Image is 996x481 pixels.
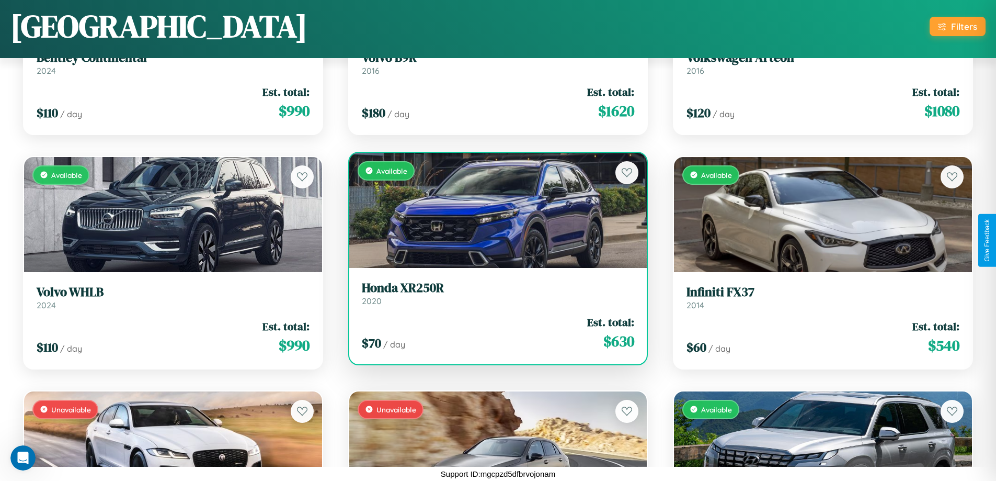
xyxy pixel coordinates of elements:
[362,296,382,306] span: 2020
[51,171,82,180] span: Available
[376,166,407,175] span: Available
[279,100,310,121] span: $ 990
[262,319,310,334] span: Est. total:
[279,335,310,356] span: $ 990
[10,5,307,48] h1: [GEOGRAPHIC_DATA]
[362,50,635,65] h3: Volvo B9R
[912,319,959,334] span: Est. total:
[37,285,310,300] h3: Volvo WHLB
[37,104,58,121] span: $ 110
[362,281,635,306] a: Honda XR250R2020
[60,109,82,119] span: / day
[262,84,310,99] span: Est. total:
[51,405,91,414] span: Unavailable
[441,467,555,481] p: Support ID: mgcpzd5dfbrvojonam
[686,300,704,310] span: 2014
[708,343,730,354] span: / day
[10,445,36,471] iframe: Intercom live chat
[362,65,380,76] span: 2016
[37,50,310,76] a: Bentley Continental2024
[928,335,959,356] span: $ 540
[37,285,310,310] a: Volvo WHLB2024
[912,84,959,99] span: Est. total:
[587,84,634,99] span: Est. total:
[951,21,977,32] div: Filters
[37,65,56,76] span: 2024
[930,17,986,36] button: Filters
[686,285,959,300] h3: Infiniti FX37
[362,50,635,76] a: Volvo B9R2016
[37,300,56,310] span: 2024
[686,339,706,356] span: $ 60
[37,50,310,65] h3: Bentley Continental
[362,334,381,352] span: $ 70
[701,405,732,414] span: Available
[376,405,416,414] span: Unavailable
[362,281,635,296] h3: Honda XR250R
[713,109,735,119] span: / day
[383,339,405,350] span: / day
[924,100,959,121] span: $ 1080
[686,65,704,76] span: 2016
[686,50,959,65] h3: Volkswagen Arteon
[686,104,711,121] span: $ 120
[701,171,732,180] span: Available
[686,50,959,76] a: Volkswagen Arteon2016
[37,339,58,356] span: $ 110
[686,285,959,310] a: Infiniti FX372014
[362,104,385,121] span: $ 180
[587,315,634,330] span: Est. total:
[603,331,634,352] span: $ 630
[983,219,991,262] div: Give Feedback
[60,343,82,354] span: / day
[598,100,634,121] span: $ 1620
[387,109,409,119] span: / day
